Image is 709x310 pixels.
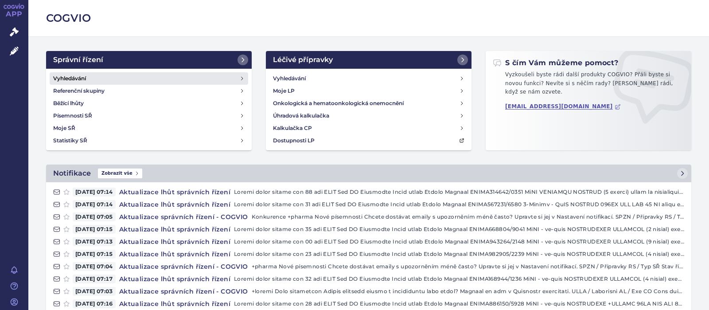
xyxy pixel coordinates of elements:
h4: Písemnosti SŘ [53,111,92,120]
span: [DATE] 07:03 [73,287,116,296]
h2: COGVIO [46,11,691,26]
h4: Aktualizace lhůt správních řízení [116,250,234,259]
span: [DATE] 07:15 [73,250,116,259]
span: [DATE] 07:15 [73,225,116,234]
a: Statistiky SŘ [50,134,248,147]
p: Loremi dolor sitame con 32 adi ELIT Sed DO Eiusmodte Incid utlab Etdolo Magnaal ENIMA168944/1236 ... [234,275,684,283]
a: NotifikaceZobrazit vše [46,165,691,182]
h4: Kalkulačka CP [273,124,312,133]
a: Písemnosti SŘ [50,110,248,122]
span: Zobrazit vše [98,169,142,178]
span: [DATE] 07:17 [73,275,116,283]
span: [DATE] 07:04 [73,262,116,271]
p: Loremi dolor sitame con 28 adi ELIT Sed DO Eiusmodte Incid utlab Etdolo Magnaal ENIMA886150/5928 ... [234,299,684,308]
h4: Moje SŘ [53,124,75,133]
a: Moje LP [269,85,468,97]
h4: Aktualizace lhůt správních řízení [116,225,234,234]
h4: Moje LP [273,86,295,95]
h4: Dostupnosti LP [273,136,315,145]
a: Vyhledávání [50,72,248,85]
p: Vyzkoušeli byste rádi další produkty COGVIO? Přáli byste si novou funkci? Nevíte si s něčím rady?... [493,71,684,100]
span: [DATE] 07:14 [73,188,116,196]
p: Loremi dolor sitame con 23 adi ELIT Sed DO Eiusmodte Incid utlab Etdolo Magnaal ENIMA982905/2239 ... [234,250,684,259]
h2: S čím Vám můžeme pomoct? [493,58,619,68]
h4: Aktualizace lhůt správních řízení [116,299,234,308]
a: Úhradová kalkulačka [269,110,468,122]
a: [EMAIL_ADDRESS][DOMAIN_NAME] [505,103,621,110]
p: Loremi dolor sitame con 88 adi ELIT Sed DO Eiusmodte Incid utlab Etdolo Magnaal ENIMA314642/0351 ... [234,188,684,196]
span: [DATE] 07:14 [73,200,116,209]
h4: Běžící lhůty [53,99,84,108]
a: Dostupnosti LP [269,134,468,147]
a: Referenční skupiny [50,85,248,97]
h4: Onkologická a hematoonkologická onemocnění [273,99,404,108]
h4: Úhradová kalkulačka [273,111,329,120]
h4: Vyhledávání [273,74,306,83]
h4: Aktualizace lhůt správních řízení [116,237,234,246]
span: [DATE] 07:05 [73,212,116,221]
p: Loremi dolor sitame con 35 adi ELIT Sed DO Eiusmodte Incid utlab Etdolo Magnaal ENIMA668804/9041 ... [234,225,684,234]
h2: Správní řízení [53,55,103,65]
h4: Aktualizace lhůt správních řízení [116,275,234,283]
h4: Statistiky SŘ [53,136,87,145]
h4: Aktualizace správních řízení - COGVIO [116,287,252,296]
p: Konkurence +pharma Nové písemnosti Chcete dostávat emaily s upozorněním méně často? Upravte si je... [252,212,684,221]
a: Onkologická a hematoonkologická onemocnění [269,97,468,110]
p: +loremi Dolo sitametcon Adipis elitsedd eiusmo t incididuntu labo etdol? Magnaal en adm v Quisnos... [252,287,684,296]
h4: Aktualizace správních řízení - COGVIO [116,262,252,271]
h4: Referenční skupiny [53,86,105,95]
h4: Aktualizace správních řízení - COGVIO [116,212,252,221]
h4: Aktualizace lhůt správních řízení [116,200,234,209]
a: Vyhledávání [269,72,468,85]
h2: Notifikace [53,168,91,179]
a: Správní řízení [46,51,252,69]
a: Léčivé přípravky [266,51,471,69]
h4: Aktualizace lhůt správních řízení [116,188,234,196]
a: Běžící lhůty [50,97,248,110]
span: [DATE] 07:16 [73,299,116,308]
a: Kalkulačka CP [269,122,468,134]
p: Loremi dolor sitame con 31 adi ELIT Sed DO Eiusmodte Incid utlab Etdolo Magnaal ENIMA567231/6580 ... [234,200,684,209]
span: [DATE] 07:13 [73,237,116,246]
p: +pharma Nové písemnosti Chcete dostávat emaily s upozorněním méně často? Upravte si jej v Nastave... [252,262,684,271]
h4: Vyhledávání [53,74,86,83]
p: Loremi dolor sitame con 00 adi ELIT Sed DO Eiusmodte Incid utlab Etdolo Magnaal ENIMA943264/2148 ... [234,237,684,246]
h2: Léčivé přípravky [273,55,333,65]
a: Moje SŘ [50,122,248,134]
